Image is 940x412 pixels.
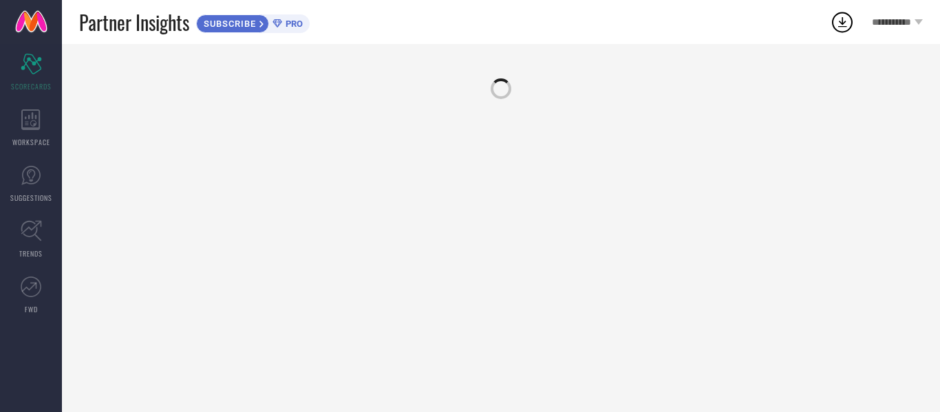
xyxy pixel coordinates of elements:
span: SUGGESTIONS [10,193,52,203]
span: FWD [25,304,38,314]
div: Open download list [830,10,855,34]
span: SUBSCRIBE [197,19,259,29]
span: WORKSPACE [12,137,50,147]
a: SUBSCRIBEPRO [196,11,310,33]
span: TRENDS [19,248,43,259]
span: PRO [282,19,303,29]
span: SCORECARDS [11,81,52,91]
span: Partner Insights [79,8,189,36]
